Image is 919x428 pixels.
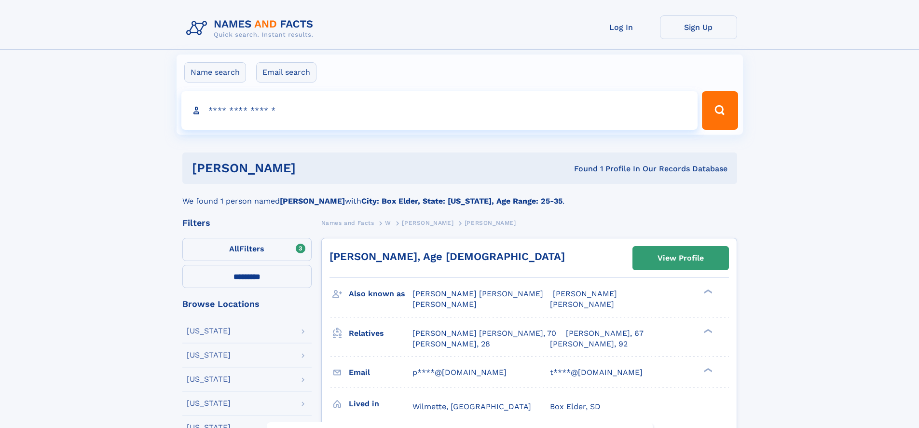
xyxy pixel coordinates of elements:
span: W [385,220,391,226]
a: Log In [583,15,660,39]
div: [US_STATE] [187,351,231,359]
a: View Profile [633,247,728,270]
div: Found 1 Profile In Our Records Database [435,164,727,174]
label: Name search [184,62,246,83]
a: Sign Up [660,15,737,39]
img: Logo Names and Facts [182,15,321,41]
span: [PERSON_NAME] [402,220,453,226]
h3: Relatives [349,325,412,342]
div: We found 1 person named with . [182,184,737,207]
button: Search Button [702,91,738,130]
div: View Profile [658,247,704,269]
a: [PERSON_NAME], 67 [566,328,644,339]
div: ❯ [701,367,713,373]
div: ❯ [701,289,713,295]
a: [PERSON_NAME], 92 [550,339,628,349]
a: W [385,217,391,229]
label: Email search [256,62,316,83]
div: Filters [182,219,312,227]
h3: Also known as [349,286,412,302]
span: [PERSON_NAME] [465,220,516,226]
h1: [PERSON_NAME] [192,162,435,174]
div: [US_STATE] [187,400,231,407]
span: [PERSON_NAME] [412,300,477,309]
b: [PERSON_NAME] [280,196,345,206]
span: [PERSON_NAME] [553,289,617,298]
h3: Lived in [349,396,412,412]
a: [PERSON_NAME] [PERSON_NAME], 70 [412,328,556,339]
span: [PERSON_NAME] [550,300,614,309]
div: [US_STATE] [187,327,231,335]
h3: Email [349,364,412,381]
span: Wilmette, [GEOGRAPHIC_DATA] [412,402,531,411]
a: Names and Facts [321,217,374,229]
b: City: Box Elder, State: [US_STATE], Age Range: 25-35 [361,196,562,206]
a: [PERSON_NAME] [402,217,453,229]
span: All [229,244,239,253]
span: [PERSON_NAME] [PERSON_NAME] [412,289,543,298]
div: Browse Locations [182,300,312,308]
span: Box Elder, SD [550,402,601,411]
div: ❯ [701,328,713,334]
div: [US_STATE] [187,375,231,383]
a: [PERSON_NAME], Age [DEMOGRAPHIC_DATA] [329,250,565,262]
a: [PERSON_NAME], 28 [412,339,490,349]
input: search input [181,91,698,130]
label: Filters [182,238,312,261]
